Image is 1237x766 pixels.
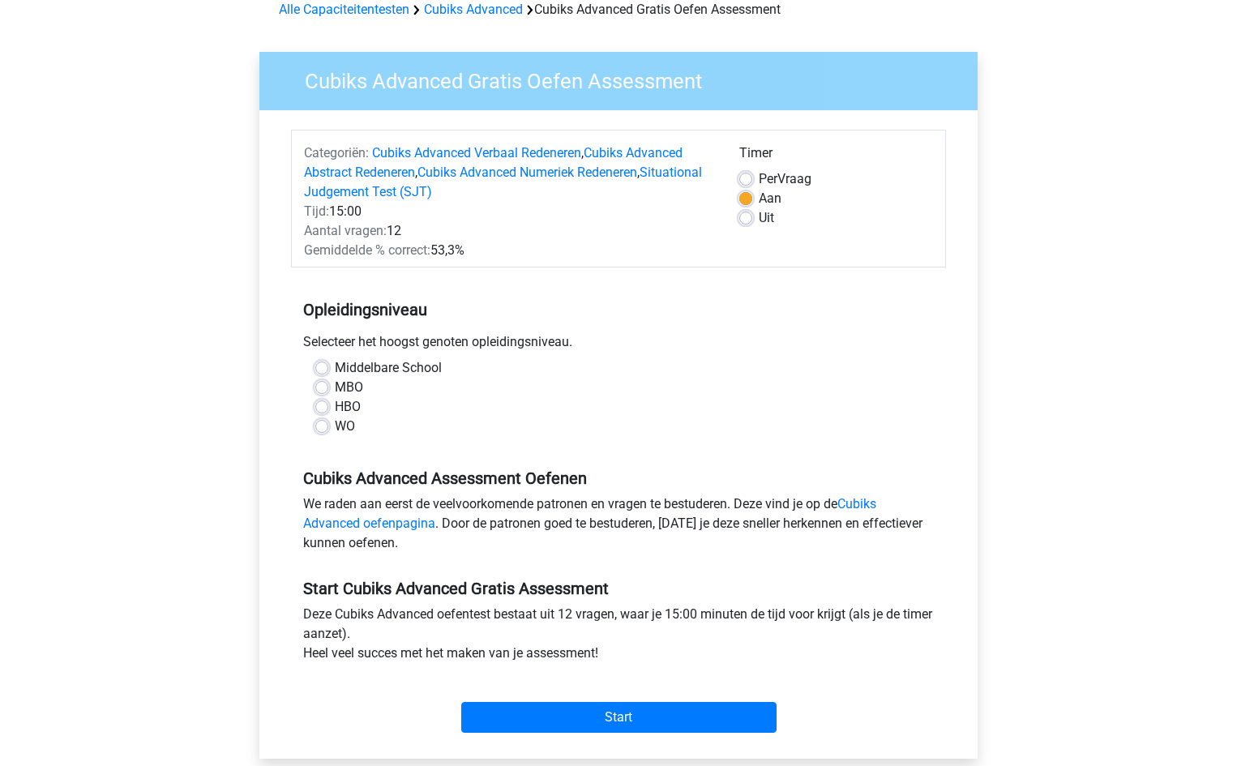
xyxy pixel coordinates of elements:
[303,469,934,488] h5: Cubiks Advanced Assessment Oefenen
[461,702,777,733] input: Start
[335,397,361,417] label: HBO
[304,223,387,238] span: Aantal vragen:
[292,143,727,202] div: , , ,
[759,208,774,228] label: Uit
[291,605,946,670] div: Deze Cubiks Advanced oefentest bestaat uit 12 vragen, waar je 15:00 minuten de tijd voor krijgt (...
[292,221,727,241] div: 12
[759,169,811,189] label: Vraag
[759,189,781,208] label: Aan
[304,145,369,160] span: Categoriën:
[304,203,329,219] span: Tijd:
[279,2,409,17] a: Alle Capaciteitentesten
[335,378,363,397] label: MBO
[292,202,727,221] div: 15:00
[303,293,934,326] h5: Opleidingsniveau
[372,145,581,160] a: Cubiks Advanced Verbaal Redeneren
[335,358,442,378] label: Middelbare School
[304,242,430,258] span: Gemiddelde % correct:
[417,165,637,180] a: Cubiks Advanced Numeriek Redeneren
[285,62,965,94] h3: Cubiks Advanced Gratis Oefen Assessment
[424,2,523,17] a: Cubiks Advanced
[303,579,934,598] h5: Start Cubiks Advanced Gratis Assessment
[739,143,933,169] div: Timer
[291,494,946,559] div: We raden aan eerst de veelvoorkomende patronen en vragen te bestuderen. Deze vind je op de . Door...
[759,171,777,186] span: Per
[292,241,727,260] div: 53,3%
[335,417,355,436] label: WO
[291,332,946,358] div: Selecteer het hoogst genoten opleidingsniveau.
